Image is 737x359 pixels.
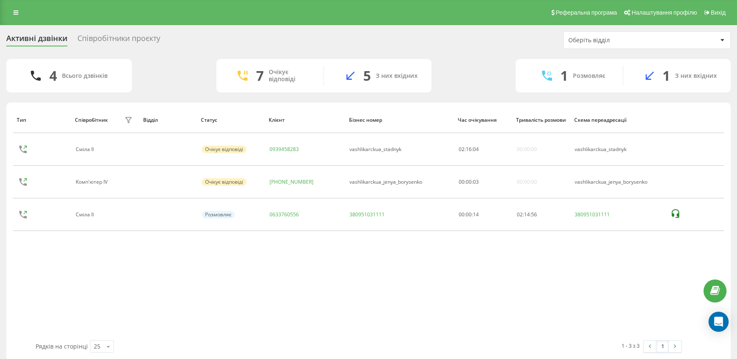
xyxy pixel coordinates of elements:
span: 56 [531,211,537,218]
div: Оберіть відділ [568,37,668,44]
div: Очікує відповіді [269,69,311,83]
div: 00:00:00 [517,146,537,152]
div: Клієнт [269,117,341,123]
div: Час очікування [458,117,508,123]
span: 03 [473,178,479,185]
div: vashlikarckua_stadnyk [349,146,401,152]
div: 00:00:00 [517,179,537,185]
div: vashlikarckua_jenya_borysenko [349,179,422,185]
span: 02 [517,211,523,218]
div: Open Intercom Messenger [709,312,729,332]
div: Відділ [143,117,193,123]
span: 00 [459,178,465,185]
a: 0633760556 [270,211,299,218]
div: Статус [201,117,261,123]
a: [PHONE_NUMBER] [270,178,313,185]
span: Рядків на сторінці [36,342,88,350]
div: Тип [17,117,67,123]
div: Розмовляє [202,211,235,218]
div: З них вхідних [675,72,717,79]
div: 1 [663,68,670,84]
span: 14 [524,211,530,218]
div: Комп'ютер ІV [76,179,110,185]
div: : : [459,146,479,152]
a: 380951031111 [349,211,385,218]
div: Очікує відповіді [202,178,247,186]
div: 1 [560,68,568,84]
div: 1 - 3 з 3 [621,341,639,350]
span: Налаштування профілю [632,9,697,16]
div: Очікує відповіді [202,146,247,153]
div: Схема переадресації [574,117,662,123]
div: : : [459,179,479,185]
a: 0939458283 [270,146,299,153]
a: 1 [656,341,669,352]
div: Активні дзвінки [6,34,67,47]
div: Сміла ІІ [76,212,96,218]
div: 00:00:14 [459,212,508,218]
span: Реферальна програма [556,9,617,16]
a: 380951031111 [575,212,610,218]
span: 00 [466,178,472,185]
div: З них вхідних [376,72,418,79]
div: Всього дзвінків [62,72,108,79]
span: Вихід [711,9,726,16]
div: 7 [256,68,264,84]
div: : : [517,212,537,218]
span: 02 [459,146,465,153]
div: Співробітник [75,117,108,123]
span: 04 [473,146,479,153]
div: 5 [363,68,371,84]
div: vashlikarckua_stadnyk [575,146,661,152]
div: 4 [49,68,57,84]
div: Сміла ІІ [76,146,96,152]
div: 25 [94,342,100,351]
div: Розмовляє [573,72,605,79]
div: Бізнес номер [349,117,450,123]
div: vashlikarckua_jenya_borysenko [575,179,661,185]
div: Співробітники проєкту [77,34,160,47]
div: Тривалість розмови [516,117,566,123]
span: 16 [466,146,472,153]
